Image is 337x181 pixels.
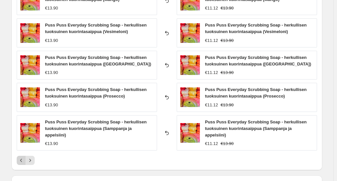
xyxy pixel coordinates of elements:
[17,156,35,165] nav: Pagination
[205,5,218,11] div: €11.12
[180,55,200,75] img: Puss_Puss_Everyday_Scrubbing_Soap_kuorintasaippuat_80x.jpg
[20,87,40,107] img: Puss_Puss_Everyday_Scrubbing_Soap_kuorintasaippuat_80x.jpg
[45,119,147,137] span: Puss Puss Everyday Scrubbing Soap - herkullisen tuoksuinen kuorintasaippua (Samppanja ja appelsiini)
[20,23,40,43] img: Puss_Puss_Everyday_Scrubbing_Soap_kuorintasaippuat_80x.jpg
[20,55,40,75] img: Puss_Puss_Everyday_Scrubbing_Soap_kuorintasaippuat_80x.jpg
[205,102,218,108] div: €11.12
[45,55,151,66] span: Puss Puss Everyday Scrubbing Soap - herkullisen tuoksuinen kuorintasaippua ([GEOGRAPHIC_DATA])
[205,119,307,137] span: Puss Puss Everyday Scrubbing Soap - herkullisen tuoksuinen kuorintasaippua (Samppanja ja appelsiini)
[180,123,200,143] img: Puss_Puss_Everyday_Scrubbing_Soap_kuorintasaippuat_80x.jpg
[221,5,234,11] strike: €13.90
[205,37,218,44] div: €11.12
[45,37,58,44] div: €13.90
[221,37,234,44] strike: €13.90
[205,23,307,34] span: Puss Puss Everyday Scrubbing Soap - herkullisen tuoksuinen kuorintasaippua (Vesimeloni)
[45,87,147,99] span: Puss Puss Everyday Scrubbing Soap - herkullisen tuoksuinen kuorintasaippua (Prosecco)
[221,69,234,76] strike: €13.90
[180,23,200,43] img: Puss_Puss_Everyday_Scrubbing_Soap_kuorintasaippuat_80x.jpg
[45,23,147,34] span: Puss Puss Everyday Scrubbing Soap - herkullisen tuoksuinen kuorintasaippua (Vesimeloni)
[205,87,307,99] span: Puss Puss Everyday Scrubbing Soap - herkullisen tuoksuinen kuorintasaippua (Prosecco)
[45,102,58,108] div: €13.90
[45,69,58,76] div: €13.90
[205,55,311,66] span: Puss Puss Everyday Scrubbing Soap - herkullisen tuoksuinen kuorintasaippua ([GEOGRAPHIC_DATA])
[205,69,218,76] div: €11.12
[45,5,58,11] div: €13.90
[45,140,58,147] div: €13.90
[26,156,35,165] button: Next
[205,140,218,147] div: €11.12
[180,87,200,107] img: Puss_Puss_Everyday_Scrubbing_Soap_kuorintasaippuat_80x.jpg
[20,123,40,143] img: Puss_Puss_Everyday_Scrubbing_Soap_kuorintasaippuat_80x.jpg
[221,140,234,147] strike: €13.90
[17,156,26,165] button: Previous
[221,102,234,108] strike: €13.90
